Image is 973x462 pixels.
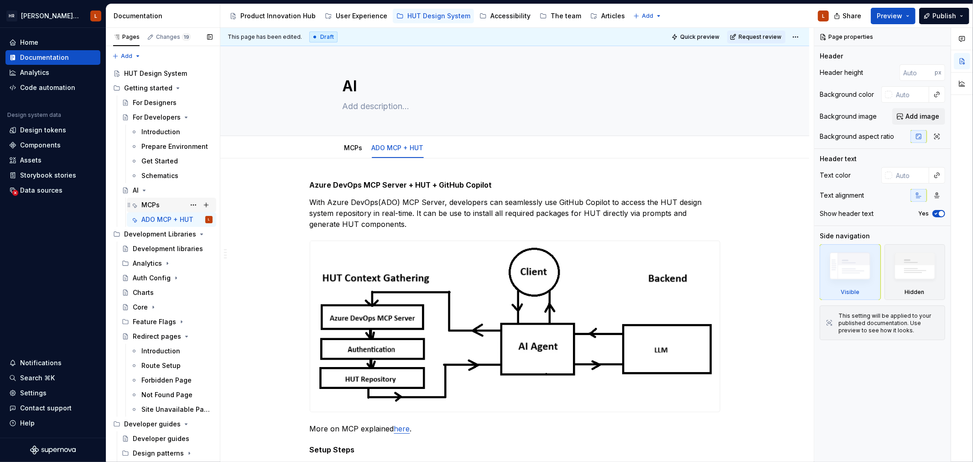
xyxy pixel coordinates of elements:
[133,434,189,443] div: Developer guides
[20,126,66,135] div: Design tokens
[829,8,867,24] button: Share
[820,68,863,77] div: Header height
[20,388,47,398] div: Settings
[5,80,100,95] a: Code automation
[490,11,531,21] div: Accessibility
[843,11,861,21] span: Share
[310,241,720,412] img: 3023f9c4-2e49-40ef-a601-7f6d12ed7d18.png
[310,423,720,434] p: More on MCP explained .
[310,197,720,230] p: With Azure DevOps(ADO) MCP Server, developers can seamlessly use GitHub Copilot to access the HUT...
[127,373,216,388] a: Forbidden Page
[109,81,216,95] div: Getting started
[669,31,723,43] button: Quick preview
[118,329,216,344] a: Redirect pages
[226,9,319,23] a: Product Innovation Hub
[127,139,216,154] a: Prepare Environment
[5,35,100,50] a: Home
[20,171,76,180] div: Storybook stories
[118,110,216,125] a: For Developers
[820,154,857,163] div: Header text
[20,141,61,150] div: Components
[820,191,864,200] div: Text alignment
[109,66,216,81] a: HUT Design System
[133,259,162,268] div: Analytics
[336,11,387,21] div: User Experience
[208,215,210,224] div: L
[394,424,410,433] a: here
[118,285,216,300] a: Charts
[309,31,338,42] div: Draft
[601,11,625,21] div: Articles
[820,52,843,61] div: Header
[5,371,100,385] button: Search ⌘K
[118,300,216,315] a: Core
[900,64,935,81] input: Auto
[113,33,140,41] div: Pages
[133,186,139,195] div: AI
[133,449,184,458] div: Design patterns
[5,401,100,415] button: Contact support
[820,171,851,180] div: Text color
[156,33,191,41] div: Changes
[124,84,172,93] div: Getting started
[5,386,100,400] a: Settings
[5,183,100,198] a: Data sources
[587,9,629,23] a: Articles
[141,171,178,180] div: Schematics
[127,154,216,168] a: Get Started
[822,12,825,20] div: L
[118,183,216,198] a: AI
[118,446,216,461] div: Design patterns
[240,11,316,21] div: Product Innovation Hub
[30,446,76,455] svg: Supernova Logo
[393,9,474,23] a: HUT Design System
[228,33,302,41] span: This page has been edited.
[820,244,881,300] div: Visible
[5,123,100,137] a: Design tokens
[118,256,216,271] div: Analytics
[118,431,216,446] a: Developer guides
[892,167,929,184] input: Auto
[114,11,216,21] div: Documentation
[133,332,181,341] div: Redirect pages
[321,9,391,23] a: User Experience
[820,132,894,141] div: Background aspect ratio
[5,153,100,168] a: Assets
[127,212,216,227] a: ADO MCP + HUTL
[820,112,877,121] div: Background image
[133,288,154,297] div: Charts
[820,90,874,99] div: Background color
[739,33,781,41] span: Request review
[141,200,160,210] div: MCPs
[6,10,17,21] div: HR
[141,157,178,166] div: Get Started
[133,113,181,122] div: For Developers
[551,11,581,21] div: The team
[141,405,211,414] div: Site Unavailable Page
[341,75,686,97] textarea: AI
[20,404,72,413] div: Contact support
[680,33,719,41] span: Quick preview
[20,156,42,165] div: Assets
[310,180,720,189] h5: Azure DevOps MCP Server + HUT + GitHub Copilot
[2,6,104,26] button: HR[PERSON_NAME] UI Toolkit (HUT)L
[127,198,216,212] a: MCPs
[5,138,100,152] a: Components
[127,388,216,402] a: Not Found Page
[918,210,929,217] label: Yes
[141,361,181,370] div: Route Setup
[5,50,100,65] a: Documentation
[127,125,216,139] a: Introduction
[877,11,902,21] span: Preview
[5,65,100,80] a: Analytics
[141,127,180,136] div: Introduction
[141,346,180,356] div: Introduction
[310,445,720,454] h5: Setup Steps
[226,7,629,25] div: Page tree
[5,416,100,430] button: Help
[141,142,208,151] div: Prepare Environment
[20,83,75,92] div: Code automation
[94,12,97,20] div: L
[109,50,144,63] button: Add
